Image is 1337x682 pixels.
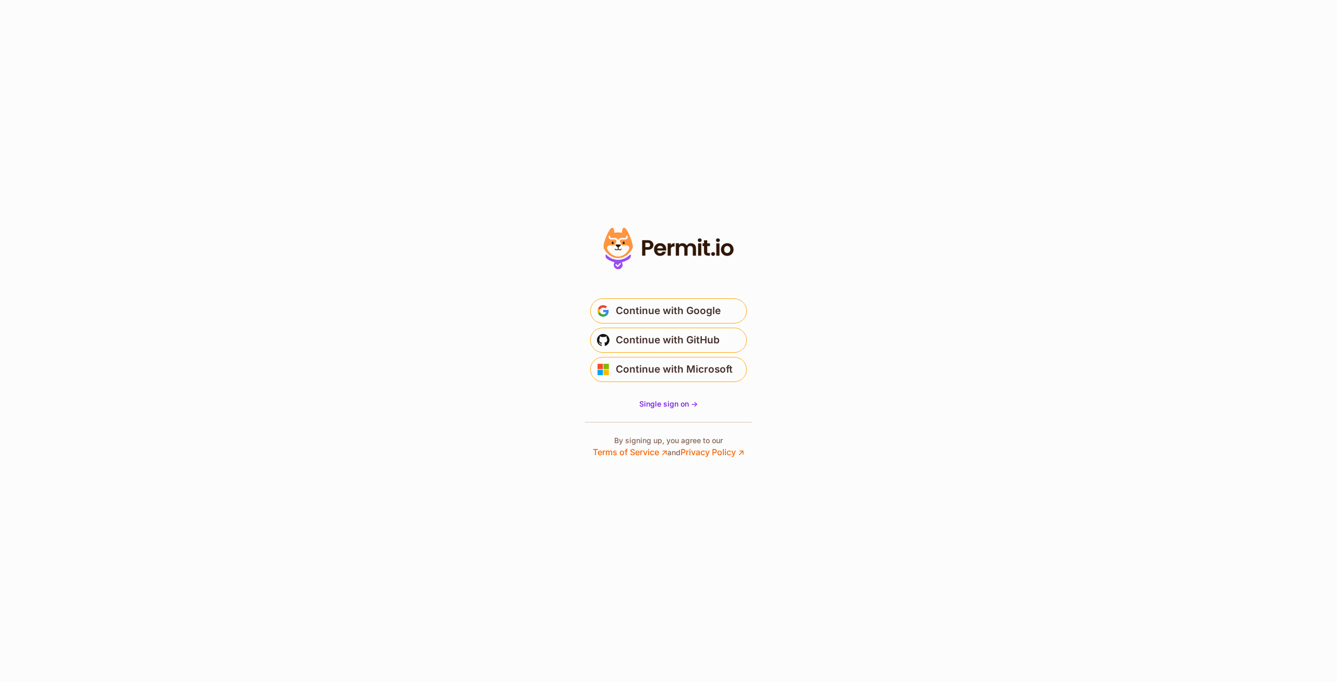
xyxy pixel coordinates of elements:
[593,435,744,458] p: By signing up, you agree to our and
[616,303,721,319] span: Continue with Google
[590,357,747,382] button: Continue with Microsoft
[639,399,698,409] a: Single sign on ->
[590,328,747,353] button: Continue with GitHub
[616,361,733,378] span: Continue with Microsoft
[590,298,747,323] button: Continue with Google
[639,399,698,408] span: Single sign on ->
[681,447,744,457] a: Privacy Policy ↗
[616,332,720,349] span: Continue with GitHub
[593,447,667,457] a: Terms of Service ↗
